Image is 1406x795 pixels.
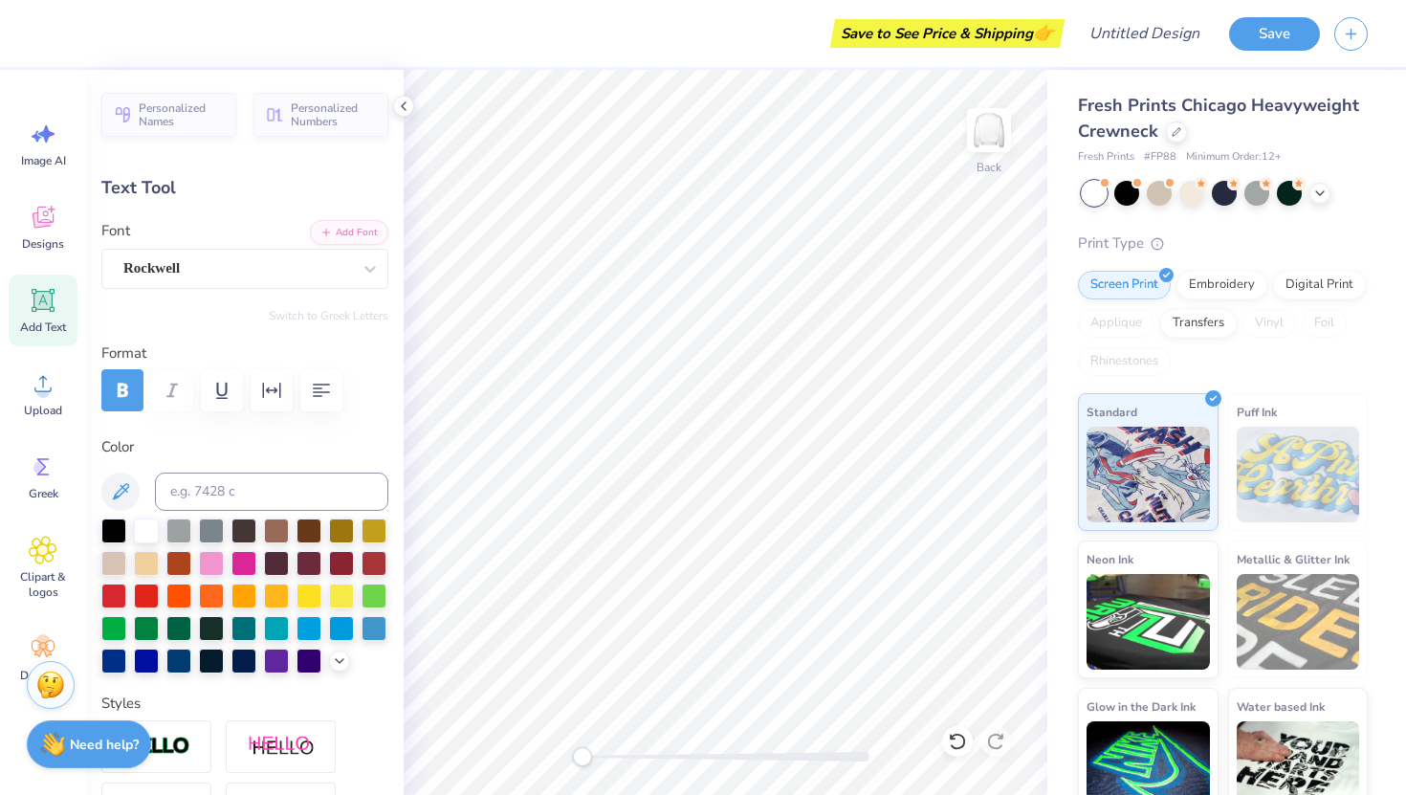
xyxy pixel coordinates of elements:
span: # FP88 [1144,149,1176,166]
img: Metallic & Glitter Ink [1237,574,1360,670]
span: 👉 [1033,21,1054,44]
img: Neon Ink [1087,574,1210,670]
span: Clipart & logos [11,569,75,600]
img: Puff Ink [1237,427,1360,522]
span: Greek [29,486,58,501]
span: Metallic & Glitter Ink [1237,549,1350,569]
span: Upload [24,403,62,418]
input: Untitled Design [1074,14,1215,53]
div: Embroidery [1176,271,1267,299]
div: Vinyl [1242,309,1296,338]
div: Text Tool [101,175,388,201]
div: Save to See Price & Shipping [835,19,1060,48]
span: Personalized Numbers [291,101,377,128]
span: Personalized Names [139,101,225,128]
span: Neon Ink [1087,549,1133,569]
label: Styles [101,693,141,715]
span: Image AI [21,153,66,168]
button: Personalized Numbers [253,93,388,137]
label: Format [101,342,388,364]
div: Foil [1302,309,1347,338]
div: Accessibility label [573,747,592,766]
button: Add Font [310,220,388,245]
strong: Need help? [70,736,139,754]
span: Water based Ink [1237,696,1325,717]
div: Screen Print [1078,271,1171,299]
div: Transfers [1160,309,1237,338]
span: Glow in the Dark Ink [1087,696,1196,717]
span: Puff Ink [1237,402,1277,422]
button: Switch to Greek Letters [269,308,388,323]
label: Color [101,436,388,458]
img: Shadow [248,735,315,759]
div: Print Type [1078,232,1368,254]
span: Minimum Order: 12 + [1186,149,1282,166]
label: Font [101,220,130,242]
img: Standard [1087,427,1210,522]
span: Standard [1087,402,1137,422]
button: Personalized Names [101,93,236,137]
div: Digital Print [1273,271,1366,299]
span: Add Text [20,320,66,335]
img: Stroke [123,736,190,758]
span: Fresh Prints [1078,149,1134,166]
div: Applique [1078,309,1154,338]
span: Decorate [20,668,66,683]
span: Designs [22,236,64,252]
img: Back [970,111,1008,149]
div: Back [977,159,1001,176]
div: Rhinestones [1078,347,1171,376]
span: Fresh Prints Chicago Heavyweight Crewneck [1078,94,1359,143]
button: Save [1229,17,1320,51]
input: e.g. 7428 c [155,473,388,511]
